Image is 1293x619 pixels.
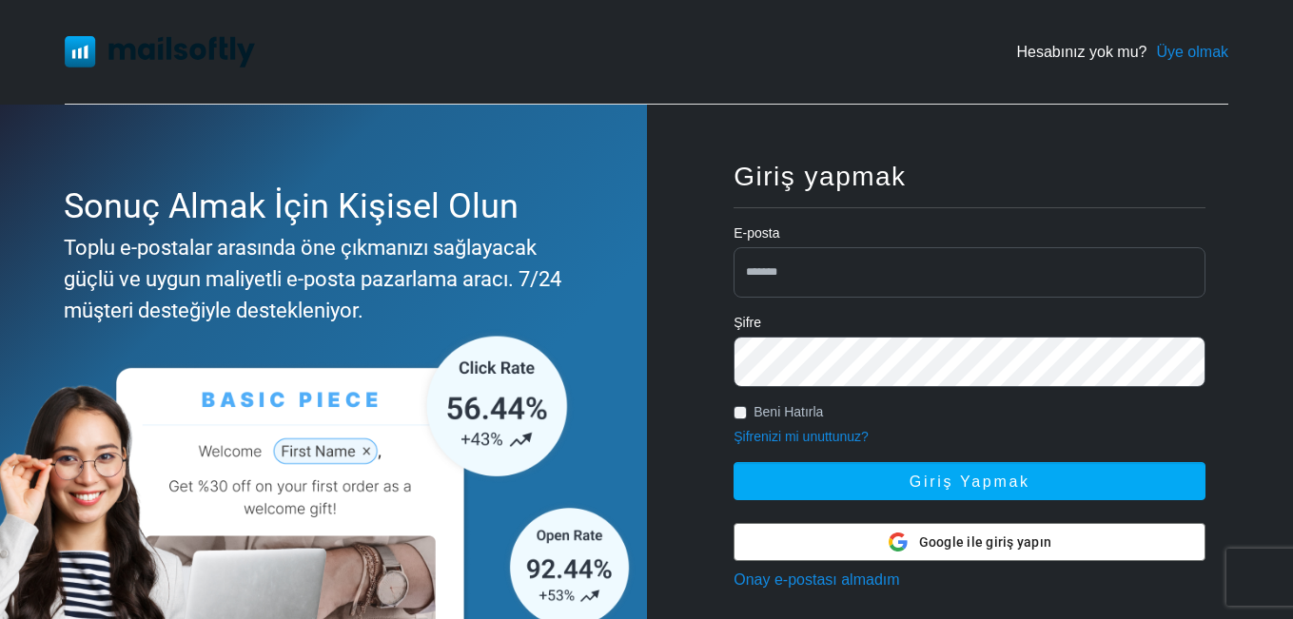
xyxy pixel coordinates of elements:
a: Onay e-postası almadım [734,571,899,588]
font: Şifre [734,315,761,330]
a: Üye olmak [1156,41,1228,64]
font: Beni Hatırla [754,404,823,419]
font: Üye olmak [1156,44,1228,60]
a: Şifrenizi mi unuttunuz? [734,429,869,444]
font: Toplu e-postalar arasında öne çıkmanızı sağlayacak güçlü ve uygun maliyetli e-posta pazarlama ara... [64,236,561,322]
font: Giriş yapmak [910,474,1030,490]
button: Google ile giriş yapın [734,523,1205,561]
font: Google ile giriş yapın [919,534,1052,550]
font: Sonuç Almak İçin Kişisel Olun [64,186,519,226]
font: Giriş yapmak [734,162,906,191]
font: Hesabınız yok mu? [1017,44,1147,60]
font: E-posta [734,225,779,241]
button: Giriş yapmak [734,462,1205,500]
img: Mailsoftly [65,36,255,67]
